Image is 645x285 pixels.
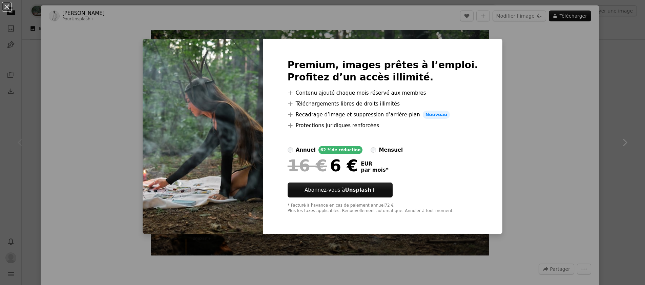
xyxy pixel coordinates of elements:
input: annuel62 %de réduction [288,147,293,153]
a: Abonnez-vous àUnsplash+ [288,183,393,197]
li: Protections juridiques renforcées [288,121,478,130]
div: annuel [296,146,316,154]
span: EUR [361,161,388,167]
span: Nouveau [423,111,450,119]
input: mensuel [371,147,376,153]
li: Téléchargements libres de droits illimités [288,100,478,108]
div: mensuel [379,146,403,154]
strong: Unsplash+ [345,187,375,193]
div: 6 € [288,157,358,174]
span: 16 € [288,157,327,174]
img: premium_photo-1692900838226-f1c5d467c22b [143,39,263,234]
h2: Premium, images prêtes à l’emploi. Profitez d’un accès illimité. [288,59,478,83]
li: Contenu ajouté chaque mois réservé aux membres [288,89,478,97]
li: Recadrage d’image et suppression d’arrière-plan [288,111,478,119]
div: 62 % de réduction [318,146,363,154]
span: par mois * [361,167,388,173]
div: * Facturé à l’avance en cas de paiement annuel 72 € Plus les taxes applicables. Renouvellement au... [288,203,478,214]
